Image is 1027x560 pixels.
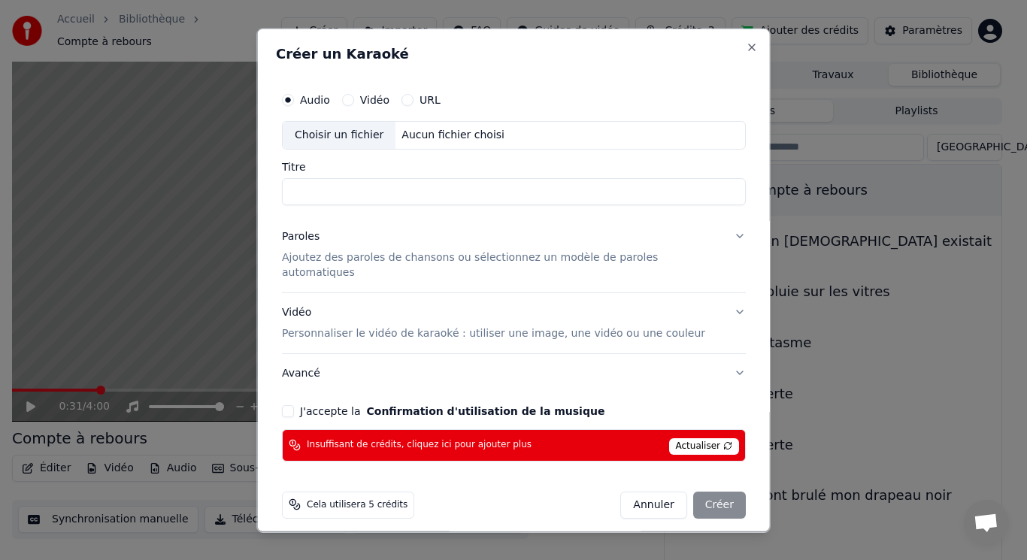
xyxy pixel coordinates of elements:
[307,439,532,451] span: Insuffisant de crédits, cliquez ici pour ajouter plus
[283,121,395,148] div: Choisir un fichier
[307,498,407,510] span: Cela utilisera 5 crédits
[300,94,330,104] label: Audio
[300,405,604,416] label: J'accepte la
[282,250,722,280] p: Ajoutez des paroles de chansons ou sélectionnez un modèle de paroles automatiques
[395,127,510,142] div: Aucun fichier choisi
[420,94,441,104] label: URL
[359,94,389,104] label: Vidéo
[366,405,604,416] button: J'accepte la
[282,353,746,392] button: Avancé
[282,304,705,341] div: Vidéo
[282,325,705,341] p: Personnaliser le vidéo de karaoké : utiliser une image, une vidéo ou une couleur
[282,292,746,353] button: VidéoPersonnaliser le vidéo de karaoké : utiliser une image, une vidéo ou une couleur
[620,491,686,518] button: Annuler
[282,229,320,244] div: Paroles
[668,437,739,454] span: Actualiser
[282,161,746,171] label: Titre
[282,216,746,292] button: ParolesAjoutez des paroles de chansons ou sélectionnez un modèle de paroles automatiques
[276,47,752,60] h2: Créer un Karaoké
